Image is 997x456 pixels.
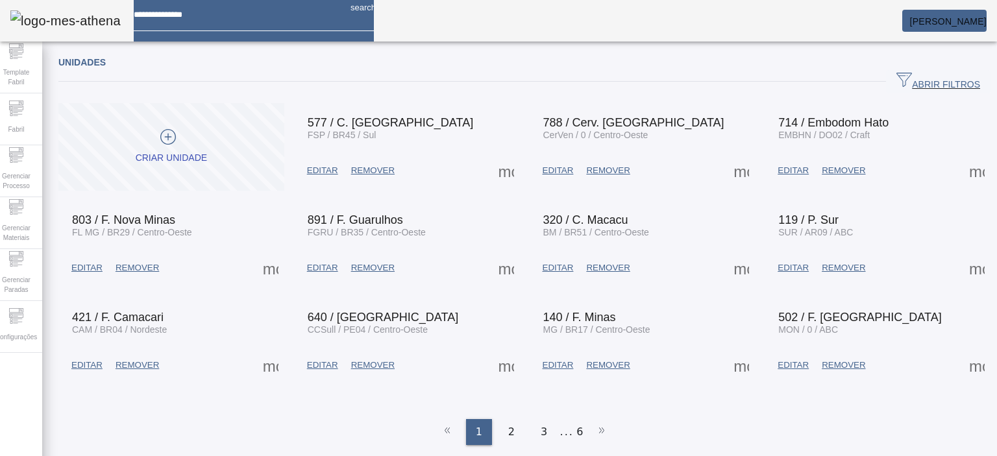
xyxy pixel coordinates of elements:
span: CerVen / 0 / Centro-Oeste [543,130,648,140]
span: EDITAR [543,164,574,177]
span: 140 / F. Minas [543,311,616,324]
button: Mais [495,256,518,280]
button: Mais [965,159,989,182]
span: 2 [508,424,515,440]
button: EDITAR [536,159,580,182]
span: ABRIR FILTROS [896,72,980,91]
span: 3 [541,424,547,440]
span: FGRU / BR35 / Centro-Oeste [308,227,426,237]
button: REMOVER [580,256,636,280]
span: BM / BR51 / Centro-Oeste [543,227,649,237]
li: ... [560,419,573,445]
span: EMBHN / DO02 / Craft [778,130,870,140]
button: ABRIR FILTROS [886,70,991,93]
span: EDITAR [71,261,103,274]
button: REMOVER [815,354,872,377]
span: 891 / F. Guarulhos [308,213,403,226]
button: Mais [965,256,989,280]
button: EDITAR [771,354,815,377]
span: REMOVER [586,359,630,372]
span: EDITAR [543,261,574,274]
span: SUR / AR09 / ABC [778,227,853,237]
span: Fabril [4,121,28,138]
button: REMOVER [815,159,872,182]
li: 6 [576,419,583,445]
span: EDITAR [307,359,338,372]
span: REMOVER [116,359,159,372]
button: REMOVER [345,159,401,182]
span: 803 / F. Nova Minas [72,213,175,226]
span: MON / 0 / ABC [778,324,838,335]
button: Mais [965,354,989,377]
div: Criar unidade [136,152,207,165]
span: EDITAR [778,359,809,372]
button: REMOVER [109,256,166,280]
span: REMOVER [351,164,395,177]
button: Criar unidade [58,103,284,191]
span: CCSull / PE04 / Centro-Oeste [308,324,428,335]
button: EDITAR [65,256,109,280]
button: Mais [730,256,753,280]
span: REMOVER [351,359,395,372]
span: EDITAR [71,359,103,372]
span: 502 / F. [GEOGRAPHIC_DATA] [778,311,941,324]
button: EDITAR [536,256,580,280]
span: REMOVER [586,164,630,177]
span: REMOVER [351,261,395,274]
button: Mais [259,354,282,377]
button: EDITAR [771,159,815,182]
span: 421 / F. Camacari [72,311,164,324]
span: FSP / BR45 / Sul [308,130,376,140]
button: Mais [730,159,753,182]
span: Unidades [58,57,106,67]
button: REMOVER [345,354,401,377]
button: REMOVER [109,354,166,377]
span: MG / BR17 / Centro-Oeste [543,324,650,335]
span: REMOVER [586,261,630,274]
span: 714 / Embodom Hato [778,116,889,129]
span: EDITAR [778,261,809,274]
button: REMOVER [580,354,636,377]
span: 640 / [GEOGRAPHIC_DATA] [308,311,458,324]
button: Mais [259,256,282,280]
button: EDITAR [536,354,580,377]
button: EDITAR [771,256,815,280]
span: REMOVER [822,164,865,177]
span: REMOVER [116,261,159,274]
button: REMOVER [815,256,872,280]
button: EDITAR [301,159,345,182]
span: REMOVER [822,261,865,274]
span: EDITAR [307,261,338,274]
button: Mais [730,354,753,377]
button: REMOVER [345,256,401,280]
span: 577 / C. [GEOGRAPHIC_DATA] [308,116,473,129]
button: EDITAR [65,354,109,377]
span: [PERSON_NAME] [910,16,987,27]
span: 119 / P. Sur [778,213,839,226]
img: logo-mes-athena [10,10,121,31]
button: Mais [495,159,518,182]
span: EDITAR [307,164,338,177]
button: EDITAR [301,354,345,377]
span: FL MG / BR29 / Centro-Oeste [72,227,192,237]
span: REMOVER [822,359,865,372]
span: EDITAR [778,164,809,177]
button: EDITAR [301,256,345,280]
span: EDITAR [543,359,574,372]
button: REMOVER [580,159,636,182]
span: 320 / C. Macacu [543,213,628,226]
span: CAM / BR04 / Nordeste [72,324,167,335]
button: Mais [495,354,518,377]
span: 788 / Cerv. [GEOGRAPHIC_DATA] [543,116,724,129]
